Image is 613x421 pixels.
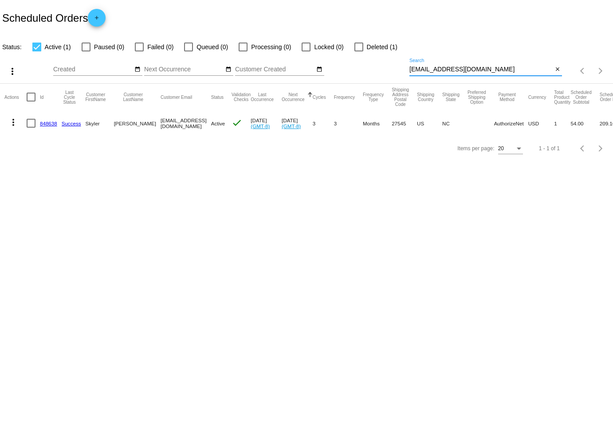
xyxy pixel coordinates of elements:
[7,66,18,77] mat-icon: more_vert
[592,140,609,157] button: Next page
[314,42,343,52] span: Locked (0)
[528,94,546,100] button: Change sorting for CurrencyIso
[334,94,355,100] button: Change sorting for Frequency
[161,94,192,100] button: Change sorting for CustomerEmail
[161,110,211,136] mat-cell: [EMAIL_ADDRESS][DOMAIN_NAME]
[225,66,232,73] mat-icon: date_range
[114,92,153,102] button: Change sorting for CustomerLastName
[235,66,315,73] input: Customer Created
[144,66,224,73] input: Next Occurrence
[457,145,494,152] div: Items per page:
[251,123,270,129] a: (GMT-8)
[570,90,591,105] button: Change sorting for Subtotal
[53,66,133,73] input: Created
[40,121,57,126] a: 848638
[334,110,363,136] mat-cell: 3
[114,110,161,136] mat-cell: [PERSON_NAME]
[417,92,434,102] button: Change sorting for ShippingCountry
[2,9,106,27] h2: Scheduled Orders
[86,110,114,136] mat-cell: Skyler
[313,94,326,100] button: Change sorting for Cycles
[251,42,291,52] span: Processing (0)
[442,92,460,102] button: Change sorting for ShippingState
[2,43,22,51] span: Status:
[574,62,592,80] button: Previous page
[442,110,468,136] mat-cell: NC
[251,92,274,102] button: Change sorting for LastOccurrenceUtc
[232,84,251,110] mat-header-cell: Validation Checks
[211,121,225,126] span: Active
[574,140,592,157] button: Previous page
[91,15,102,25] mat-icon: add
[282,110,313,136] mat-cell: [DATE]
[494,92,520,102] button: Change sorting for PaymentMethod.Type
[282,123,301,129] a: (GMT-8)
[40,94,43,100] button: Change sorting for Id
[392,87,409,107] button: Change sorting for ShippingPostcode
[417,110,442,136] mat-cell: US
[498,146,523,152] mat-select: Items per page:
[409,66,553,73] input: Search
[367,42,397,52] span: Deleted (1)
[4,84,27,110] mat-header-cell: Actions
[196,42,228,52] span: Queued (0)
[498,145,504,152] span: 20
[316,66,322,73] mat-icon: date_range
[539,145,560,152] div: 1 - 1 of 1
[363,110,392,136] mat-cell: Months
[211,94,224,100] button: Change sorting for Status
[8,117,19,128] mat-icon: more_vert
[592,62,609,80] button: Next page
[363,92,384,102] button: Change sorting for FrequencyType
[62,121,81,126] a: Success
[86,92,106,102] button: Change sorting for CustomerFirstName
[554,110,570,136] mat-cell: 1
[62,90,78,105] button: Change sorting for LastProcessingCycleId
[528,110,554,136] mat-cell: USD
[282,92,305,102] button: Change sorting for NextOccurrenceUtc
[251,110,282,136] mat-cell: [DATE]
[570,110,599,136] mat-cell: 54.00
[147,42,173,52] span: Failed (0)
[134,66,141,73] mat-icon: date_range
[94,42,124,52] span: Paused (0)
[554,66,561,73] mat-icon: close
[313,110,334,136] mat-cell: 3
[468,90,486,105] button: Change sorting for PreferredShippingOption
[553,65,562,74] button: Clear
[45,42,71,52] span: Active (1)
[232,117,242,128] mat-icon: check
[554,84,570,110] mat-header-cell: Total Product Quantity
[494,110,528,136] mat-cell: AuthorizeNet
[392,110,417,136] mat-cell: 27545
